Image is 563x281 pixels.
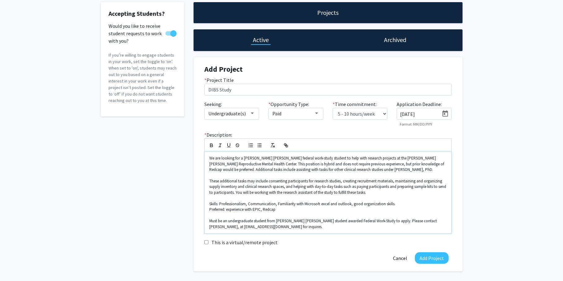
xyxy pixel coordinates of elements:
[388,252,412,264] button: Cancel
[209,207,447,212] p: Preferred: experience with EPIC, Redcap
[272,110,281,117] span: Paid
[209,178,447,195] p: These additional tasks may include consenting participants for research studies, creating recruit...
[204,100,222,108] label: Seeking:
[209,218,447,230] p: Must be an undergraduate student from [PERSON_NAME] [PERSON_NAME] student awarded Federal Work-St...
[253,36,269,44] h1: Active
[317,8,339,17] h1: Projects
[208,110,246,117] span: Undergraduate(s)
[397,100,442,108] label: Application Deadline:
[5,253,26,276] iframe: Chat
[415,252,449,264] button: Add Project
[211,239,278,246] label: This is a virtual/remote project
[109,52,177,104] p: If you’re willing to engage students in your work, set the toggle to ‘on’. When set to 'on', stud...
[268,100,309,108] label: Opportunity Type:
[209,155,447,172] p: We are looking for a [PERSON_NAME] [PERSON_NAME] federal work-study student to help with research...
[204,64,243,74] strong: Add Project
[204,76,234,84] label: Project Title
[204,131,232,138] label: Description:
[384,36,406,44] h1: Archived
[109,22,163,45] span: Would you like to receive student requests to work with you?
[333,100,377,108] label: Time commitment:
[109,10,177,17] h2: Accepting Students?
[439,108,451,119] button: Open calendar
[209,201,447,207] p: Skills: Professionalism, Communication, Familiarity with Microsoft excel and outlook, good organi...
[400,122,432,126] mat-hint: Format: MM/DD/YYYY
